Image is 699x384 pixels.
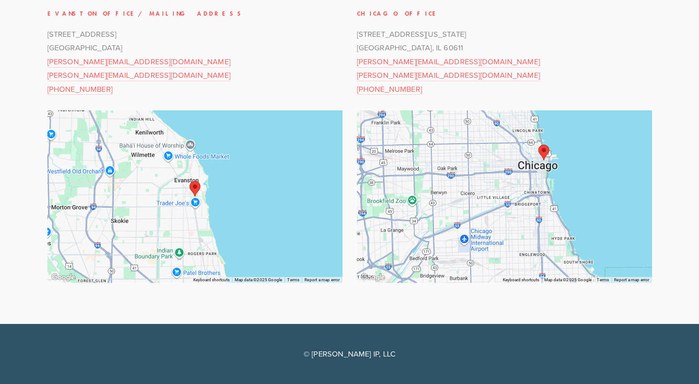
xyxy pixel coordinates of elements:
a: [PERSON_NAME][EMAIL_ADDRESS][DOMAIN_NAME] [47,56,230,68]
a: [PERSON_NAME][EMAIL_ADDRESS][DOMAIN_NAME] [357,70,540,81]
img: Google [359,272,387,283]
a: Terms [287,277,299,282]
h3: Chicago Office [357,8,652,20]
div: Steger IP 401 North Michigan Avenue Chicago, IL, 60611, United States [538,145,549,160]
a: [PERSON_NAME][EMAIL_ADDRESS][DOMAIN_NAME] [47,70,230,81]
a: Open this area in Google Maps (opens a new window) [49,272,77,283]
span: Map data ©2025 Google [235,277,282,282]
a: [PHONE_NUMBER] [47,84,113,95]
p: [STREET_ADDRESS] [GEOGRAPHIC_DATA] [47,27,343,96]
a: Open this area in Google Maps (opens a new window) [359,272,387,283]
h3: Evanston Office/Mailing Address [47,8,343,20]
a: Terms [597,277,609,282]
a: Report a map error [304,277,340,282]
a: [PERSON_NAME][EMAIL_ADDRESS][DOMAIN_NAME] [357,56,540,68]
button: Keyboard shortcuts [193,277,230,283]
img: Google [49,272,77,283]
span: Map data ©2025 Google [544,277,592,282]
a: [PHONE_NUMBER] [357,84,422,95]
button: Keyboard shortcuts [503,277,539,283]
a: Report a map error [614,277,649,282]
p: © [PERSON_NAME] IP, LLC [47,347,652,361]
div: Steger IP 1603 Orrington Ave Suite 600 Evanston, IL 60201, United States [189,181,200,197]
p: [STREET_ADDRESS][US_STATE] [GEOGRAPHIC_DATA], IL 60611 [357,27,652,96]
